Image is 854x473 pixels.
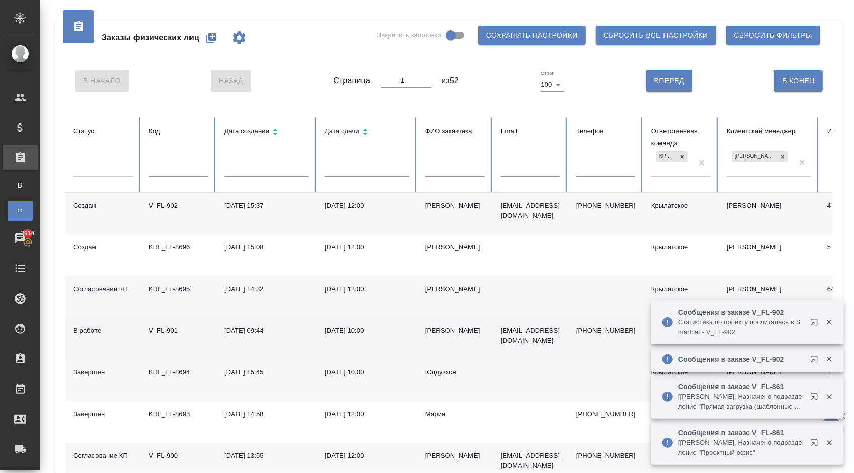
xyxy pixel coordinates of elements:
[325,201,409,211] div: [DATE] 12:00
[656,151,677,162] div: Крылатское
[102,32,199,44] span: Заказы физических лиц
[678,307,804,317] p: Сообщения в заказе V_FL-902
[149,409,208,419] div: KRL_FL-8693
[576,201,635,211] p: [PHONE_NUMBER]
[727,125,811,137] div: Клиентский менеджер
[325,326,409,336] div: [DATE] 10:00
[73,451,133,461] div: Согласование КП
[425,409,485,419] div: Мария
[224,125,309,140] div: Сортировка
[73,242,133,252] div: Создан
[325,284,409,294] div: [DATE] 12:00
[804,433,828,457] button: Открыть в новой вкладке
[651,284,711,294] div: Крылатское
[596,26,716,45] button: Сбросить все настройки
[576,409,635,419] p: [PHONE_NUMBER]
[774,70,823,92] button: В Конец
[149,451,208,461] div: V_FL-900
[73,367,133,377] div: Завершен
[804,387,828,411] button: Открыть в новой вкладке
[425,326,485,336] div: [PERSON_NAME]
[646,70,692,92] button: Вперед
[325,125,409,140] div: Сортировка
[732,151,777,162] div: [PERSON_NAME]
[819,355,839,364] button: Закрыть
[819,318,839,327] button: Закрыть
[224,451,309,461] div: [DATE] 13:55
[73,125,133,137] div: Статус
[651,201,711,211] div: Крылатское
[651,125,711,149] div: Ответственная команда
[377,30,441,40] span: Закрепить заголовки
[325,451,409,461] div: [DATE] 12:00
[73,409,133,419] div: Завершен
[576,451,635,461] p: [PHONE_NUMBER]
[149,125,208,137] div: Код
[654,75,684,87] span: Вперед
[678,392,804,412] p: [[PERSON_NAME]. Назначено подразделение "Прямая загрузка (шаблонные документы)"
[73,201,133,211] div: Создан
[73,284,133,294] div: Согласование КП
[804,312,828,336] button: Открыть в новой вкладке
[149,284,208,294] div: KRL_FL-8695
[719,234,819,276] td: [PERSON_NAME]
[3,226,38,251] a: 3914
[719,193,819,234] td: [PERSON_NAME]
[224,326,309,336] div: [DATE] 09:44
[149,242,208,252] div: KRL_FL-8696
[224,367,309,377] div: [DATE] 15:45
[604,29,708,42] span: Сбросить все настройки
[541,71,554,76] label: Строк
[541,78,564,92] div: 100
[501,326,560,346] p: [EMAIL_ADDRESS][DOMAIN_NAME]
[734,29,812,42] span: Сбросить фильтры
[325,409,409,419] div: [DATE] 12:00
[678,438,804,458] p: [[PERSON_NAME]. Назначено подразделение "Проектный офис"
[651,242,711,252] div: Крылатское
[804,349,828,373] button: Открыть в новой вкладке
[678,428,804,438] p: Сообщения в заказе V_FL-861
[678,317,804,337] p: Cтатистика по проекту посчиталась в Smartcat - V_FL-902
[425,242,485,252] div: [PERSON_NAME]
[719,276,819,318] td: [PERSON_NAME]
[149,367,208,377] div: KRL_FL-8694
[425,201,485,211] div: [PERSON_NAME]
[8,201,33,221] a: Ф
[325,242,409,252] div: [DATE] 12:00
[333,75,370,87] span: Страница
[13,180,28,191] span: В
[149,326,208,336] div: V_FL-901
[224,409,309,419] div: [DATE] 14:58
[486,29,578,42] span: Сохранить настройки
[576,326,635,336] p: [PHONE_NUMBER]
[819,438,839,447] button: Закрыть
[15,228,40,238] span: 3914
[678,354,804,364] p: Сообщения в заказе V_FL-902
[425,451,485,461] div: [PERSON_NAME]
[149,201,208,211] div: V_FL-902
[425,284,485,294] div: [PERSON_NAME]
[8,175,33,196] a: В
[224,201,309,211] div: [DATE] 15:37
[425,125,485,137] div: ФИО заказчика
[678,382,804,392] p: Сообщения в заказе V_FL-861
[501,201,560,221] p: [EMAIL_ADDRESS][DOMAIN_NAME]
[425,367,485,377] div: Юлдузхон
[501,125,560,137] div: Email
[782,75,815,87] span: В Конец
[325,367,409,377] div: [DATE] 10:00
[13,206,28,216] span: Ф
[224,242,309,252] div: [DATE] 15:08
[224,284,309,294] div: [DATE] 14:32
[478,26,586,45] button: Сохранить настройки
[726,26,820,45] button: Сбросить фильтры
[576,125,635,137] div: Телефон
[442,75,459,87] span: из 52
[199,26,223,50] button: Создать
[501,451,560,471] p: [EMAIL_ADDRESS][DOMAIN_NAME]
[819,392,839,401] button: Закрыть
[73,326,133,336] div: В работе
